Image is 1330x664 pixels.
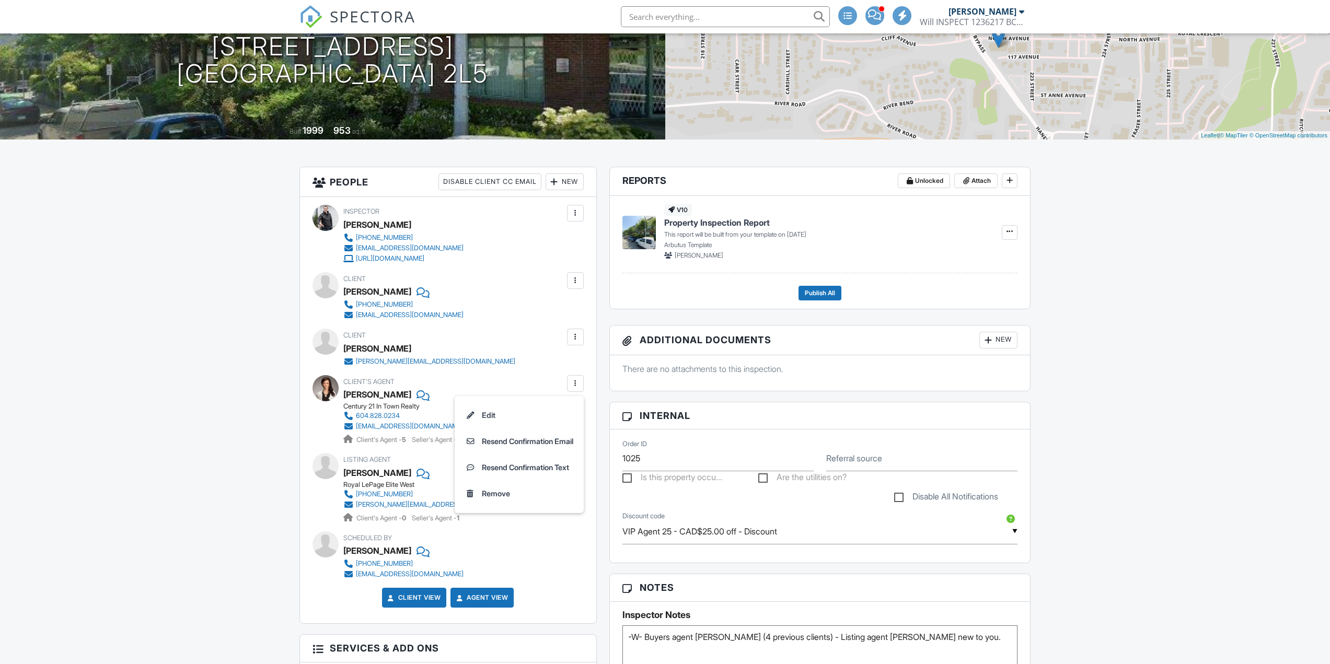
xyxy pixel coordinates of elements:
[621,6,830,27] input: Search everything...
[356,422,464,430] div: [EMAIL_ADDRESS][DOMAIN_NAME]
[343,456,391,463] span: Listing Agent
[356,490,413,498] div: [PHONE_NUMBER]
[343,569,464,579] a: [EMAIL_ADDRESS][DOMAIN_NAME]
[610,325,1031,355] h3: Additional Documents
[412,436,461,444] span: Seller's Agent -
[343,543,411,558] div: [PERSON_NAME]
[356,311,464,319] div: [EMAIL_ADDRESS][DOMAIN_NAME]
[303,125,323,136] div: 1999
[343,217,411,232] div: [PERSON_NAME]
[1220,132,1248,138] a: © MapTiler
[356,500,515,509] div: [PERSON_NAME][EMAIL_ADDRESS][DOMAIN_NAME]
[299,5,322,28] img: The Best Home Inspection Software - Spectora
[343,253,464,264] a: [URL][DOMAIN_NAME]
[356,560,413,568] div: [PHONE_NUMBER]
[438,173,541,190] div: Disable Client CC Email
[386,592,441,603] a: Client View
[920,17,1024,27] div: Will INSPECT 1236217 BC LTD
[546,173,584,190] div: New
[1250,132,1327,138] a: © OpenStreetMap contributors
[356,300,413,309] div: [PHONE_NUMBER]
[343,421,464,432] a: [EMAIL_ADDRESS][DOMAIN_NAME]
[343,284,411,299] div: [PERSON_NAME]
[343,243,464,253] a: [EMAIL_ADDRESS][DOMAIN_NAME]
[622,439,647,449] label: Order ID
[343,465,411,481] a: [PERSON_NAME]
[457,514,459,522] strong: 1
[949,6,1016,17] div: [PERSON_NAME]
[356,514,408,522] span: Client's Agent -
[1198,131,1330,140] div: |
[454,592,508,603] a: Agent View
[343,499,515,510] a: [PERSON_NAME][EMAIL_ADDRESS][DOMAIN_NAME]
[352,127,367,135] span: sq. ft.
[622,472,722,485] label: Is this property occupied?
[343,387,411,402] a: [PERSON_NAME]
[300,635,596,662] h3: Services & Add ons
[343,299,464,310] a: [PHONE_NUMBER]
[622,363,1018,375] p: There are no attachments to this inspection.
[333,125,351,136] div: 953
[461,481,577,507] a: Remove
[343,207,379,215] span: Inspector
[300,167,596,197] h3: People
[461,402,577,428] a: Edit
[622,511,665,521] label: Discount code
[177,33,488,88] h1: [STREET_ADDRESS] [GEOGRAPHIC_DATA] 2L5
[1201,132,1218,138] a: Leaflet
[356,570,464,578] div: [EMAIL_ADDRESS][DOMAIN_NAME]
[343,558,464,569] a: [PHONE_NUMBER]
[412,514,459,522] span: Seller's Agent -
[461,455,577,481] a: Resend Confirmation Text
[826,452,882,464] label: Referral source
[402,514,406,522] strong: 0
[356,234,413,242] div: [PHONE_NUMBER]
[461,428,577,455] a: Resend Confirmation Email
[343,481,524,489] div: Royal LePage Elite West
[758,472,847,485] label: Are the utilities on?
[299,14,415,36] a: SPECTORA
[343,411,464,421] a: 604.828.0234
[343,402,472,411] div: Century 21 In Town Realty
[343,356,515,367] a: [PERSON_NAME][EMAIL_ADDRESS][DOMAIN_NAME]
[356,254,424,263] div: [URL][DOMAIN_NAME]
[894,492,998,505] label: Disable All Notifications
[343,331,366,339] span: Client
[343,534,392,542] span: Scheduled By
[402,436,406,444] strong: 5
[979,332,1017,348] div: New
[356,412,400,420] div: 604.828.0234
[343,232,464,243] a: [PHONE_NUMBER]
[343,310,464,320] a: [EMAIL_ADDRESS][DOMAIN_NAME]
[356,357,515,366] div: [PERSON_NAME][EMAIL_ADDRESS][DOMAIN_NAME]
[343,275,366,283] span: Client
[356,436,408,444] span: Client's Agent -
[343,378,395,386] span: Client's Agent
[356,244,464,252] div: [EMAIL_ADDRESS][DOMAIN_NAME]
[343,489,515,499] a: [PHONE_NUMBER]
[610,574,1031,601] h3: Notes
[330,5,415,27] span: SPECTORA
[622,610,1018,620] h5: Inspector Notes
[343,341,411,356] div: [PERSON_NAME]
[610,402,1031,429] h3: Internal
[290,127,301,135] span: Built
